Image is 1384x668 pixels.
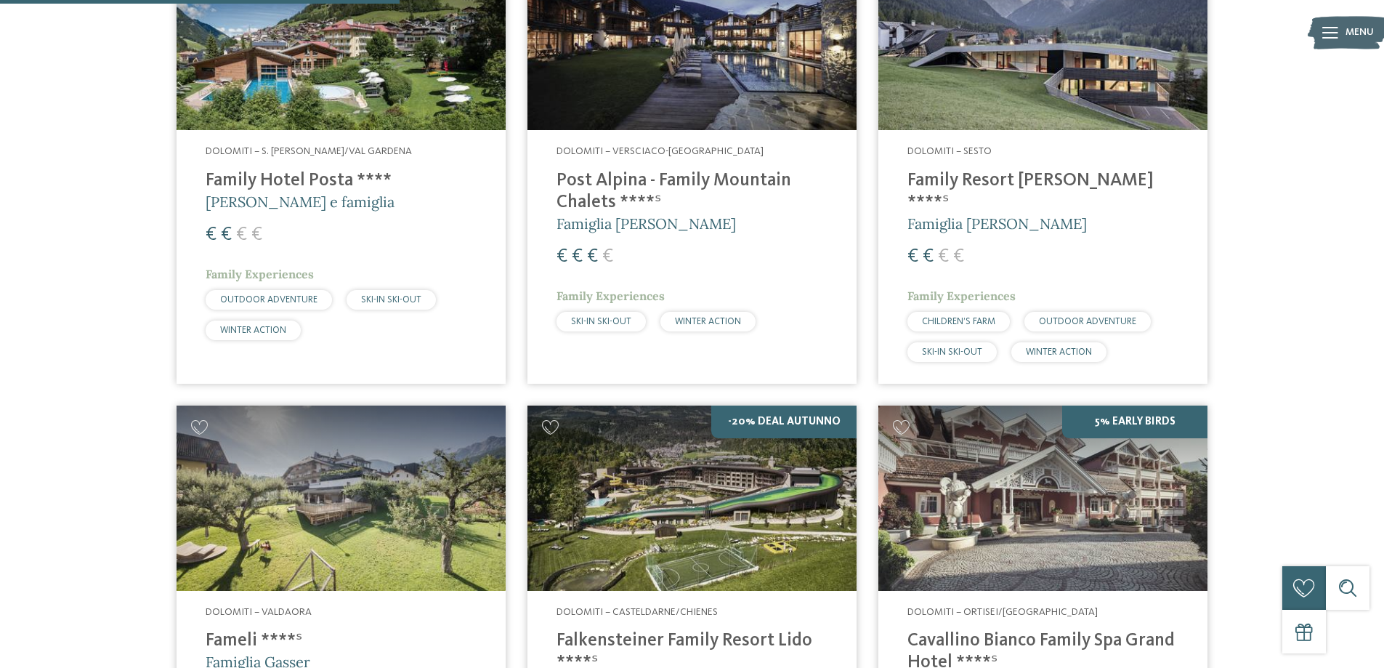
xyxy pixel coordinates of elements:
[557,170,827,214] h4: Post Alpina - Family Mountain Chalets ****ˢ
[922,317,995,326] span: CHILDREN’S FARM
[557,146,764,156] span: Dolomiti – Versciaco-[GEOGRAPHIC_DATA]
[206,193,394,211] span: [PERSON_NAME] e famiglia
[557,214,736,233] span: Famiglia [PERSON_NAME]
[177,406,506,591] img: Cercate un hotel per famiglie? Qui troverete solo i migliori!
[587,247,598,266] span: €
[953,247,964,266] span: €
[571,317,631,326] span: SKI-IN SKI-OUT
[557,247,567,266] span: €
[251,225,262,244] span: €
[878,406,1207,591] img: Family Spa Grand Hotel Cavallino Bianco ****ˢ
[206,607,312,617] span: Dolomiti – Valdaora
[1039,317,1136,326] span: OUTDOOR ADVENTURE
[221,225,232,244] span: €
[922,347,982,357] span: SKI-IN SKI-OUT
[675,317,741,326] span: WINTER ACTION
[907,146,992,156] span: Dolomiti – Sesto
[557,607,718,617] span: Dolomiti – Casteldarne/Chienes
[923,247,934,266] span: €
[206,146,412,156] span: Dolomiti – S. [PERSON_NAME]/Val Gardena
[527,406,857,591] img: Cercate un hotel per famiglie? Qui troverete solo i migliori!
[236,225,247,244] span: €
[907,289,1016,303] span: Family Experiences
[206,225,216,244] span: €
[907,214,1087,233] span: Famiglia [PERSON_NAME]
[938,247,949,266] span: €
[206,267,314,281] span: Family Experiences
[206,170,477,192] h4: Family Hotel Posta ****
[1026,347,1092,357] span: WINTER ACTION
[557,289,665,303] span: Family Experiences
[361,295,421,305] span: SKI-IN SKI-OUT
[220,295,317,305] span: OUTDOOR ADVENTURE
[907,247,918,266] span: €
[907,170,1178,214] h4: Family Resort [PERSON_NAME] ****ˢ
[572,247,583,266] span: €
[602,247,613,266] span: €
[907,607,1098,617] span: Dolomiti – Ortisei/[GEOGRAPHIC_DATA]
[220,326,286,335] span: WINTER ACTION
